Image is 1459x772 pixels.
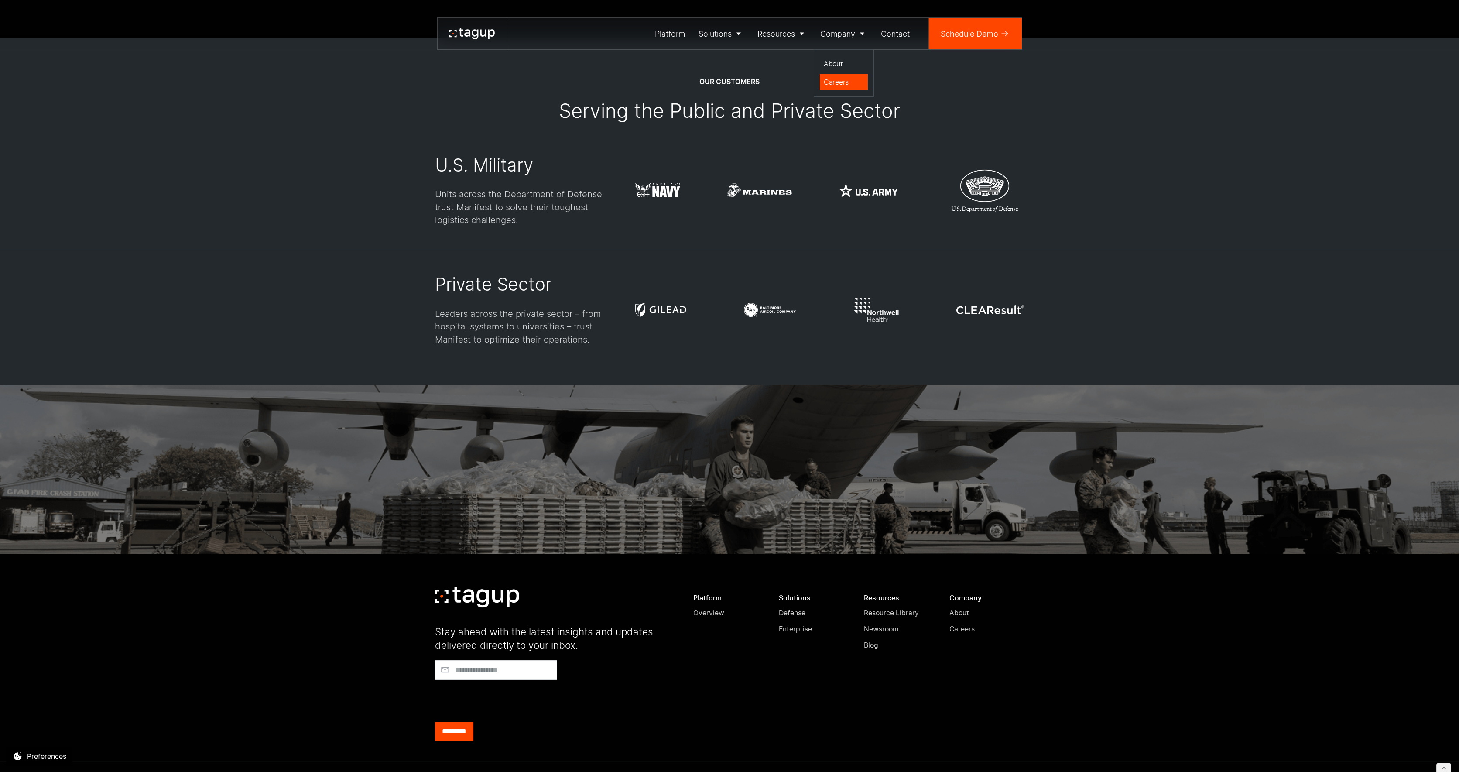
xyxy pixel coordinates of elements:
div: Contact [881,28,910,40]
div: OUR CUSTOMERS [699,77,760,87]
div: Company [820,28,855,40]
div: Schedule Demo [941,28,998,40]
div: Serving the Public and Private Sector [559,99,900,123]
div: Stay ahead with the latest insights and updates delivered directly to your inbox. [435,625,671,652]
a: Enterprise [779,624,846,635]
a: Resource Library [864,608,931,618]
form: Footer - Early Access [435,660,671,741]
div: U.S. Military [435,154,604,176]
div: Private Sector [435,274,604,295]
iframe: reCAPTCHA [435,684,568,718]
div: Units across the Department of Defense trust Manifest to solve their toughest logistics challenges. [435,188,604,226]
a: Overview [693,608,760,618]
div: Solutions [699,28,732,40]
a: Defense [779,608,846,618]
a: About [949,608,1016,618]
div: Company [949,594,1016,602]
div: Leaders across the private sector – from hospital systems to universities – trust Manifest to opt... [435,307,604,346]
div: Solutions [779,594,846,602]
div: Preferences [27,751,66,762]
a: Newsroom [864,624,931,635]
div: About [824,58,864,69]
div: Resources [864,594,931,602]
nav: Company [814,49,874,97]
a: Resources [750,18,814,49]
a: Solutions [692,18,751,49]
a: Platform [648,18,692,49]
div: Platform [655,28,685,40]
a: Schedule Demo [929,18,1022,49]
div: Careers [824,77,864,87]
a: About [820,56,868,72]
a: Blog [864,640,931,651]
div: Resources [757,28,795,40]
a: Careers [949,624,1016,635]
a: Contact [874,18,917,49]
a: Careers [820,74,868,91]
div: Platform [693,594,760,602]
a: Company [814,18,874,49]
